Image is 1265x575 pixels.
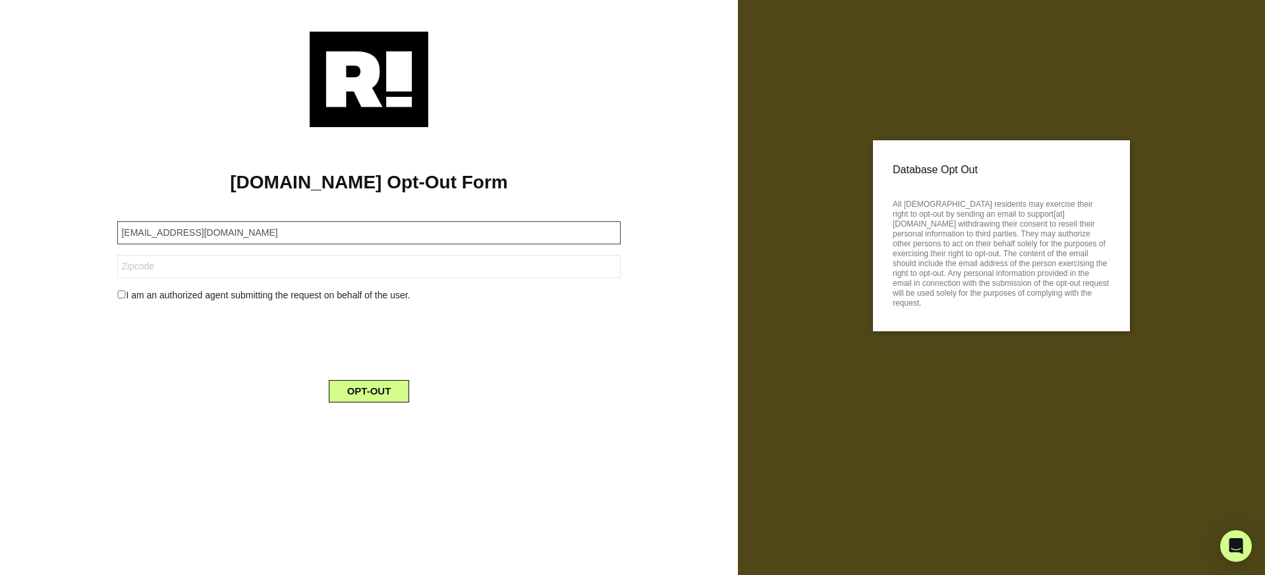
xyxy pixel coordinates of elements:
p: All [DEMOGRAPHIC_DATA] residents may exercise their right to opt-out by sending an email to suppo... [893,196,1110,308]
button: OPT-OUT [329,380,410,402]
h1: [DOMAIN_NAME] Opt-Out Form [20,171,718,194]
input: Zipcode [117,255,620,278]
p: Database Opt Out [893,160,1110,180]
input: Email Address [117,221,620,244]
div: I am an authorized agent submitting the request on behalf of the user. [107,288,630,302]
img: Retention.com [310,32,428,127]
div: Open Intercom Messenger [1220,530,1252,562]
iframe: reCAPTCHA [269,313,469,364]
